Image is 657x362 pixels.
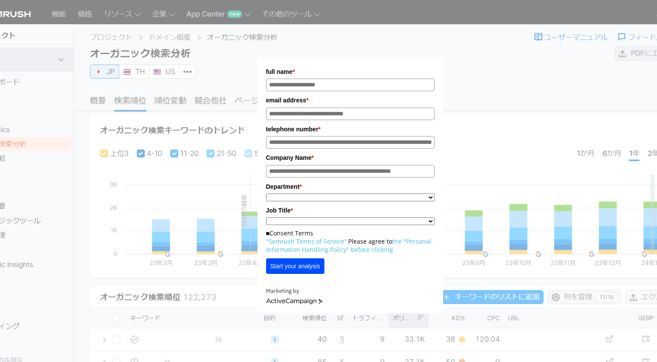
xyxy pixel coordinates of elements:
font: telephone number [266,126,318,133]
font: email address [266,97,306,104]
font: Job Title [266,207,291,214]
font: Marketing by [266,287,299,295]
font: ■Consent Terms [266,229,313,237]
font: full name [266,68,292,75]
font: Please agree to [348,237,392,245]
a: "Semrush Terms of Service" [266,237,347,245]
a: the "Personal Information Handling Policy" before clicking [266,237,431,254]
font: Department [266,183,300,190]
font: Start your analysis [270,263,320,270]
font: Company Name [266,154,312,161]
button: Start your analysis [266,258,324,274]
